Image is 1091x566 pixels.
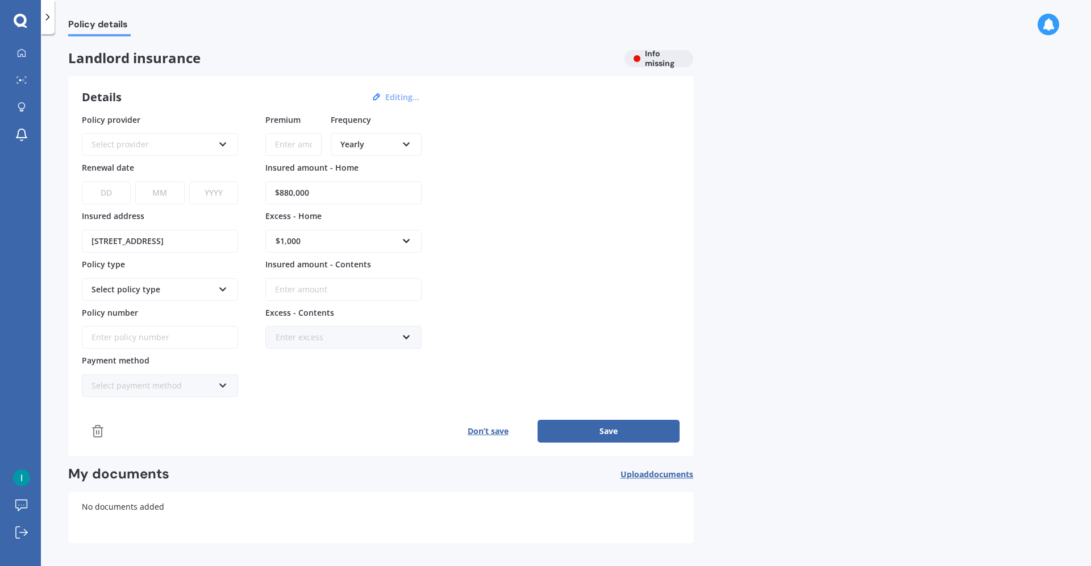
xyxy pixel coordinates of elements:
span: documents [649,469,693,480]
span: Policy details [68,19,131,34]
span: Insured address [82,210,144,221]
span: Insured amount - Contents [265,259,371,270]
div: Select provider [91,138,214,151]
button: Editing... [382,92,423,102]
span: Insured amount - Home [265,162,359,173]
input: Enter policy number [82,326,238,349]
img: ACg8ocKoZC2egs67kkPbuHJB_53uSPvThRZZwD7rQoSkwa0wuS9MZQ=s96-c [13,469,30,486]
span: Policy type [82,259,125,270]
div: Select payment method [91,379,214,392]
div: $1,000 [276,235,398,247]
span: Payment method [82,355,149,366]
h2: My documents [68,465,169,483]
span: Landlord insurance [68,50,615,67]
div: Enter excess [276,331,398,344]
span: Policy number [82,307,138,317]
input: Enter address [82,230,238,253]
button: Save [538,420,680,443]
input: Enter amount [265,181,422,204]
span: Excess - Contents [265,307,334,317]
input: Enter amount [265,133,322,156]
span: Renewal date [82,162,134,173]
span: Upload [621,470,693,479]
button: Don’t save [438,420,538,443]
span: Excess - Home [265,210,322,221]
span: Frequency [331,114,371,125]
div: Select policy type [91,283,214,296]
div: Yearly [340,138,397,151]
input: Enter amount [265,278,422,301]
h3: Details [82,90,122,105]
span: Premium [265,114,301,125]
div: No documents added [68,492,693,543]
button: Uploaddocuments [621,465,693,483]
span: Policy provider [82,114,140,125]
